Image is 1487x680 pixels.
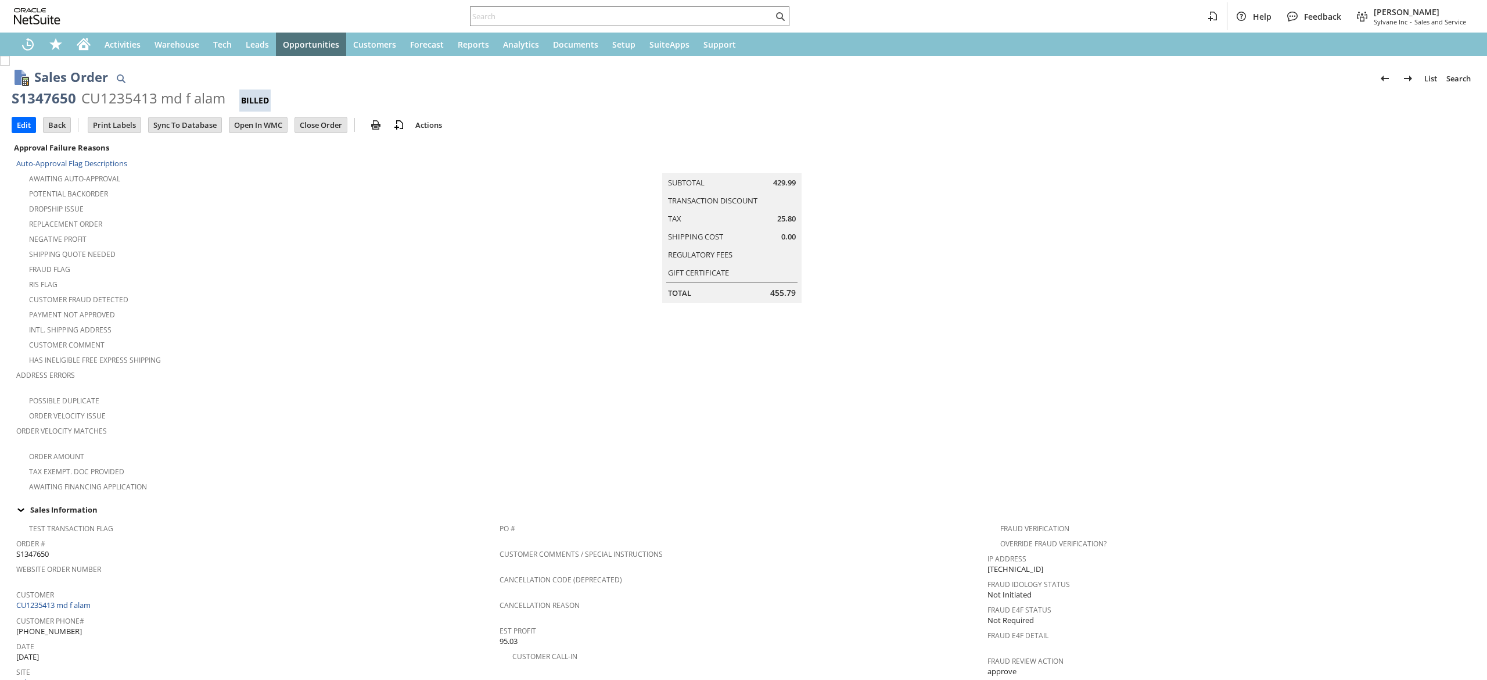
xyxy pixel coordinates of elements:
[496,33,546,56] a: Analytics
[987,579,1070,589] a: Fraud Idology Status
[29,482,147,492] a: Awaiting Financing Application
[206,33,239,56] a: Tech
[668,213,681,224] a: Tax
[662,155,802,173] caption: Summary
[16,590,54,600] a: Customer
[1000,524,1069,534] a: Fraud Verification
[1410,17,1412,26] span: -
[1378,71,1392,85] img: Previous
[773,9,787,23] svg: Search
[470,9,773,23] input: Search
[149,117,221,133] input: Sync To Database
[29,204,84,214] a: Dropship Issue
[668,249,732,260] a: Regulatory Fees
[16,642,34,652] a: Date
[773,177,796,188] span: 429.99
[770,287,796,299] span: 455.79
[29,325,112,335] a: Intl. Shipping Address
[16,667,30,677] a: Site
[1401,71,1415,85] img: Next
[29,452,84,461] a: Order Amount
[369,118,383,132] img: print.svg
[1442,69,1475,88] a: Search
[500,636,518,647] span: 95.03
[29,264,70,274] a: Fraud Flag
[49,37,63,51] svg: Shortcuts
[553,39,598,50] span: Documents
[16,626,82,637] span: [PHONE_NUMBER]
[1414,17,1466,26] span: Sales and Service
[29,411,106,421] a: Order Velocity Issue
[546,33,605,56] a: Documents
[512,652,577,661] a: Customer Call-in
[987,564,1043,575] span: [TECHNICAL_ID]
[283,39,339,50] span: Opportunities
[987,605,1051,615] a: Fraud E4F Status
[1374,17,1407,26] span: Sylvane Inc
[1253,11,1272,22] span: Help
[12,502,1471,517] div: Sales Information
[16,564,101,574] a: Website Order Number
[781,231,796,242] span: 0.00
[29,355,161,365] a: Has Ineligible Free Express Shipping
[987,666,1017,677] span: approve
[500,600,580,610] a: Cancellation Reason
[987,615,1034,626] span: Not Required
[77,37,91,51] svg: Home
[1420,69,1442,88] a: List
[14,8,60,24] svg: logo
[410,39,444,50] span: Forecast
[29,396,99,406] a: Possible Duplicate
[81,89,225,108] div: CU1235413 md f alam
[16,370,75,380] a: Address Errors
[668,231,723,242] a: Shipping Cost
[12,89,76,108] div: S1347650
[403,33,451,56] a: Forecast
[987,656,1064,666] a: Fraud Review Action
[500,549,663,559] a: Customer Comments / Special Instructions
[29,219,102,229] a: Replacement Order
[98,33,148,56] a: Activities
[605,33,642,56] a: Setup
[29,467,124,477] a: Tax Exempt. Doc Provided
[16,652,39,663] span: [DATE]
[12,117,35,133] input: Edit
[29,280,58,289] a: RIS flag
[239,90,271,112] div: Billed
[239,33,276,56] a: Leads
[16,539,45,549] a: Order #
[70,33,98,56] a: Home
[16,426,107,436] a: Order Velocity Matches
[1304,11,1341,22] span: Feedback
[16,158,127,169] a: Auto-Approval Flag Descriptions
[668,267,729,278] a: Gift Certificate
[777,213,796,224] span: 25.80
[703,39,736,50] span: Support
[213,39,232,50] span: Tech
[29,310,115,320] a: Payment not approved
[276,33,346,56] a: Opportunities
[503,39,539,50] span: Analytics
[612,39,635,50] span: Setup
[642,33,696,56] a: SuiteApps
[14,33,42,56] a: Recent Records
[34,67,108,87] h1: Sales Order
[148,33,206,56] a: Warehouse
[42,33,70,56] div: Shortcuts
[29,524,113,534] a: Test Transaction Flag
[458,39,489,50] span: Reports
[987,554,1026,564] a: IP Address
[229,117,287,133] input: Open In WMC
[696,33,743,56] a: Support
[649,39,689,50] span: SuiteApps
[411,120,447,130] a: Actions
[155,39,199,50] span: Warehouse
[29,234,87,244] a: Negative Profit
[1000,539,1107,549] a: Override Fraud Verification?
[16,549,49,560] span: S1347650
[346,33,403,56] a: Customers
[500,524,515,534] a: PO #
[12,502,1475,517] td: Sales Information
[668,288,691,298] a: Total
[29,295,128,305] a: Customer Fraud Detected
